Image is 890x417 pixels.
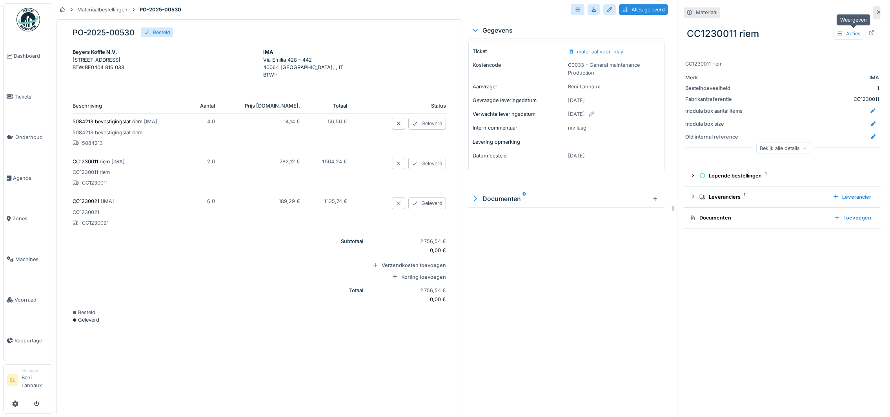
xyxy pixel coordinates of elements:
span: Rapportage [15,337,50,344]
th: Totaal [73,283,369,309]
div: Leveranciers [699,193,826,201]
div: Besteld [153,29,170,36]
div: [DATE] [568,110,661,124]
strong: PO-2025-00530 [137,6,184,13]
p: BTW : - [263,71,446,79]
p: Kostencode [473,61,565,76]
div: Lopende bestellingen [699,172,871,179]
div: Manager [22,368,50,374]
a: BL ManagerBeni Lannaux [7,368,50,394]
div: Geleverd [408,158,446,169]
a: Rapportage [4,320,53,361]
div: Besteld [73,309,446,316]
p: 2.0 [193,158,215,165]
li: BL [7,374,18,386]
div: Bestelhoeveelheid [685,84,744,92]
p: Verwachte leveringsdatum [473,110,565,118]
summary: DocumentenToevoegen [687,211,877,225]
div: Fabrikantreferentie [685,95,744,103]
p: Ticket [473,48,565,55]
p: 2 756,54 € [376,238,446,245]
p: CC1230011 riem [73,158,180,165]
div: Gegevens [471,26,662,35]
a: Machines [4,239,53,280]
a: Zones [4,198,53,239]
p: CC1230011 riem [73,168,180,176]
p: [DATE] [568,152,661,159]
h5: PO-2025-00530 [73,28,135,37]
p: CC1230021 [73,219,180,227]
div: Old internal reference [685,133,744,141]
p: 0,00 € [376,247,446,254]
div: IMA [263,48,446,56]
th: Beschrijving [73,98,187,114]
span: [ IMA ] [144,119,157,124]
p: CC1230021 [73,208,180,216]
div: CC1230011 riem [684,24,881,44]
span: [ IMA ] [101,198,114,204]
div: Weergeven [837,14,870,26]
div: Beyers Koffie N.V. [73,48,255,56]
span: Agenda [13,174,50,182]
div: 1 [747,84,879,92]
p: 4.0 [193,118,215,125]
div: Geleverd [73,316,446,324]
span: Onderhoud [15,134,50,141]
div: Materiaal [696,9,717,16]
div: modula box aantal items [685,107,744,115]
div: Toevoegen [831,212,874,223]
p: C0033 - General maintenance Production [568,61,661,76]
div: Leverancier [830,192,874,202]
span: Zones [13,215,50,222]
div: CC1230011 [747,95,879,103]
p: 2 756,54 € [376,287,446,294]
img: Badge_color-CXgf-gQk.svg [16,8,40,31]
th: Subtotaal [73,234,369,260]
p: 5084213 bevestigingslat riem [73,118,180,125]
p: Via Emilia 428 - 442 40064 [GEOGRAPHIC_DATA], , IT [263,56,446,71]
p: 56,56 € [313,118,347,125]
p: Intern commentaar [473,124,565,132]
p: Datum besteld [473,152,565,159]
span: Voorraad [15,296,50,304]
div: CC1230011 riem [685,60,879,68]
div: Documenten [690,214,828,221]
p: 1 135,74 € [313,198,347,205]
span: [ IMA ] [111,159,125,165]
a: Onderhoud [4,117,53,158]
p: [DATE] [568,97,661,104]
p: 0,00 € [376,296,446,303]
p: 5084213 bevestigingslat riem [73,129,180,136]
a: Voorraad [4,280,53,320]
th: Status [369,98,446,114]
p: Levering opmerking [473,138,565,146]
span: Dashboard [14,52,50,60]
p: BTW : BE0404 816 038 [73,64,255,71]
p: Beni Lannaux [568,83,661,90]
p: 189,29 € [228,198,300,205]
p: 5084213 [73,139,180,147]
div: Geleverd [408,118,446,129]
p: niv laag [568,124,661,132]
p: CC1230021 [73,198,180,205]
p: 14,14 € [228,118,300,125]
a: Tickets [4,77,53,117]
div: Korting toevoegen [353,273,446,281]
p: 782,12 € [228,158,300,165]
div: Geleverd [408,198,446,209]
div: Acties [833,28,864,39]
div: Materiaalbestellingen [77,6,127,13]
p: CC1230011 [73,179,180,187]
a: Agenda [4,158,53,199]
p: 6.0 [193,198,215,205]
div: Merk [685,74,744,81]
p: 1 564,24 € [313,158,347,165]
summary: Lopende bestellingen1 [687,168,877,183]
div: Documenten [471,194,649,203]
div: materiaal voor inlay [577,48,624,61]
div: Alles geleverd [619,4,668,15]
a: Dashboard [4,36,53,77]
p: [STREET_ADDRESS] [73,56,255,64]
div: IMA [747,74,879,81]
li: Beni Lannaux [22,368,50,392]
